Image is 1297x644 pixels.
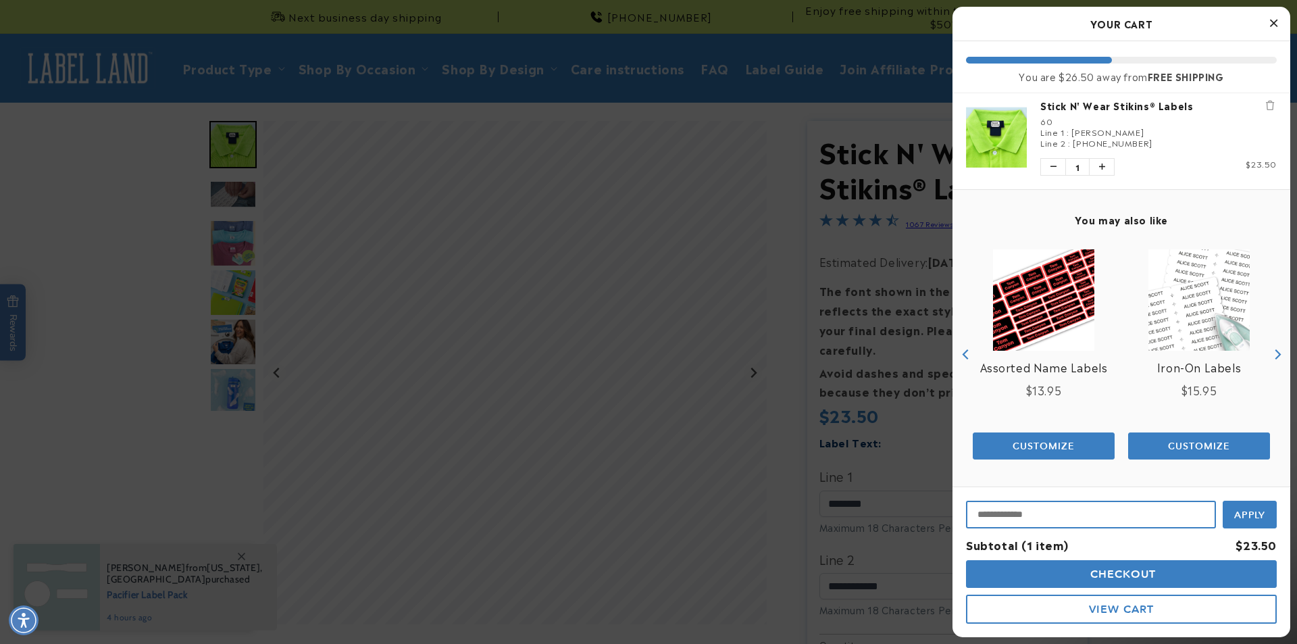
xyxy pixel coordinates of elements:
[966,537,1068,553] span: Subtotal (1 item)
[966,107,1027,168] img: Stick N' Wear Stikins® Labels
[1263,99,1277,112] button: Remove Stick N' Wear Stikins® Labels
[1067,126,1069,138] span: :
[1040,126,1065,138] span: Line 1
[1267,344,1287,364] button: Next
[1068,137,1071,149] span: :
[966,560,1277,588] button: Checkout
[966,214,1277,226] h4: You may also like
[1041,159,1065,175] button: Decrease quantity of Stick N' Wear Stikins® Labels
[1040,99,1277,112] a: Stick N' Wear Stikins® Labels
[966,595,1277,624] button: View Cart
[1071,126,1144,138] span: [PERSON_NAME]
[1128,432,1270,460] button: Add the product, Stick N' Wear Stikins® Labels to Cart
[1181,382,1217,398] span: $15.95
[1246,157,1277,170] span: $23.50
[1073,137,1152,149] span: [PHONE_NUMBER]
[1040,137,1066,149] span: Line 2
[1168,440,1230,452] span: Customize
[1223,501,1277,528] button: Apply
[973,432,1115,460] button: Add the product, Iron-On Labels to Cart
[1089,603,1154,616] span: View Cart
[9,605,39,635] div: Accessibility Menu
[1090,159,1114,175] button: Increase quantity of Stick N' Wear Stikins® Labels
[956,344,976,364] button: Previous
[1148,69,1224,83] b: FREE SHIPPING
[46,76,180,101] button: Do these labels need ironing?
[980,357,1108,377] a: View Assorted Name Labels
[966,501,1216,528] input: Input Discount
[1087,568,1156,580] span: Checkout
[966,236,1121,472] div: product
[1065,159,1090,175] span: 1
[966,70,1277,82] div: You are $26.50 away from
[1013,440,1075,452] span: Customize
[1121,236,1277,472] div: product
[1148,249,1250,351] img: Iron-On Labels - Label Land
[1026,382,1062,398] span: $13.95
[1040,116,1277,126] div: 60
[966,14,1277,34] h2: Your Cart
[993,249,1094,351] img: Assorted Name Labels - Label Land
[1263,14,1283,34] button: Close Cart
[966,85,1277,189] li: product
[1157,357,1241,377] a: View Iron-On Labels
[1236,535,1277,555] div: $23.50
[11,38,180,64] button: Can these labels be used on uniforms?
[1234,509,1266,521] span: Apply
